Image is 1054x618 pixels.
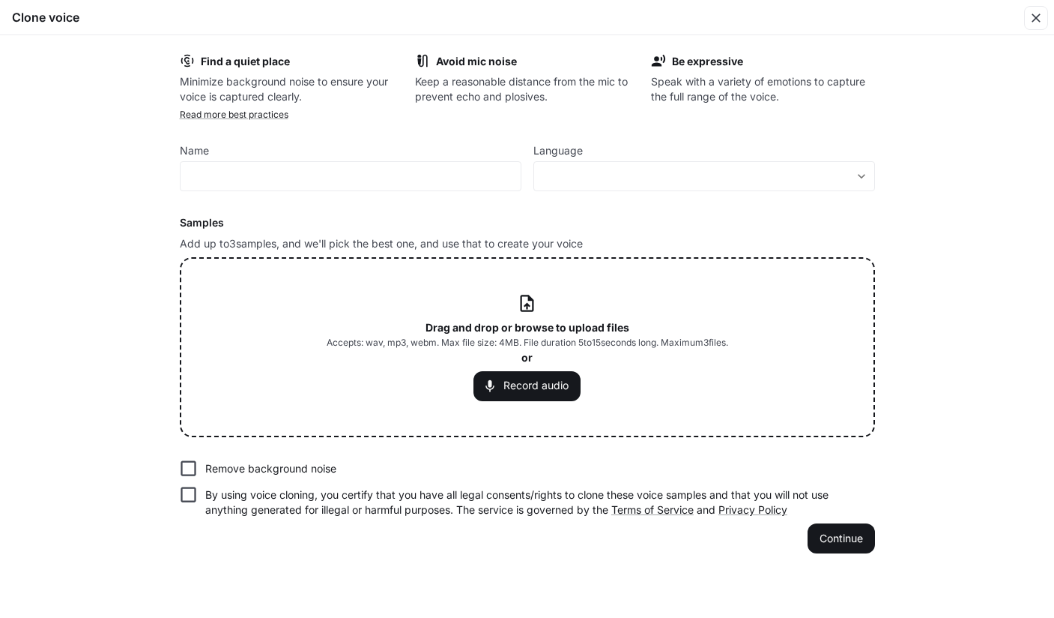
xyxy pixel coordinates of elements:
[808,523,875,553] button: Continue
[436,55,517,67] b: Avoid mic noise
[205,461,336,476] p: Remove background noise
[180,145,209,156] p: Name
[533,145,583,156] p: Language
[651,74,875,104] p: Speak with a variety of emotions to capture the full range of the voice.
[180,215,875,230] h6: Samples
[672,55,743,67] b: Be expressive
[327,335,728,350] span: Accepts: wav, mp3, webm. Max file size: 4MB. File duration 5 to 15 seconds long. Maximum 3 files.
[415,74,639,104] p: Keep a reasonable distance from the mic to prevent echo and plosives.
[205,487,863,517] p: By using voice cloning, you certify that you have all legal consents/rights to clone these voice ...
[180,74,404,104] p: Minimize background noise to ensure your voice is captured clearly.
[12,9,79,25] h5: Clone voice
[180,236,875,251] p: Add up to 3 samples, and we'll pick the best one, and use that to create your voice
[534,169,874,184] div: ​
[201,55,290,67] b: Find a quiet place
[521,351,533,364] b: or
[611,503,694,516] a: Terms of Service
[425,321,629,334] b: Drag and drop or browse to upload files
[180,109,288,120] a: Read more best practices
[473,371,581,401] button: Record audio
[718,503,787,516] a: Privacy Policy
